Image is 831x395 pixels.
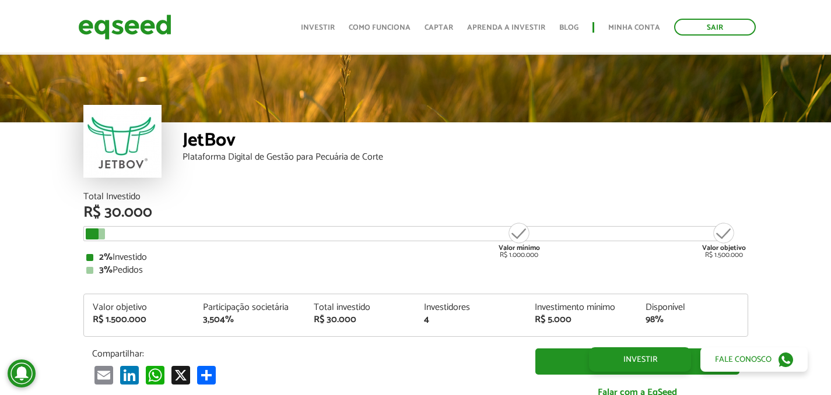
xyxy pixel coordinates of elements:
[589,347,691,372] a: Investir
[314,315,407,325] div: R$ 30.000
[702,221,746,259] div: R$ 1.500.000
[535,315,628,325] div: R$ 5.000
[349,24,411,31] a: Como funciona
[183,131,748,153] div: JetBov
[646,303,739,312] div: Disponível
[83,192,748,202] div: Total Investido
[92,348,518,359] p: Compartilhar:
[301,24,335,31] a: Investir
[700,347,808,372] a: Fale conosco
[143,365,167,385] a: WhatsApp
[118,365,141,385] a: LinkedIn
[535,348,739,375] a: Investir
[424,315,517,325] div: 4
[314,303,407,312] div: Total investido
[86,253,745,262] div: Investido
[93,315,186,325] div: R$ 1.500.000
[183,153,748,162] div: Plataforma Digital de Gestão para Pecuária de Corte
[467,24,545,31] a: Aprenda a investir
[78,12,171,43] img: EqSeed
[169,365,192,385] a: X
[702,242,746,253] strong: Valor objetivo
[203,303,296,312] div: Participação societária
[646,315,739,325] div: 98%
[425,24,453,31] a: Captar
[92,365,115,385] a: Email
[203,315,296,325] div: 3,504%
[535,303,628,312] div: Investimento mínimo
[86,266,745,275] div: Pedidos
[83,205,748,220] div: R$ 30.000
[99,262,113,278] strong: 3%
[559,24,578,31] a: Blog
[499,242,540,253] strong: Valor mínimo
[99,249,113,265] strong: 2%
[674,19,756,36] a: Sair
[195,365,218,385] a: Compartilhar
[608,24,660,31] a: Minha conta
[93,303,186,312] div: Valor objetivo
[424,303,517,312] div: Investidores
[497,221,541,259] div: R$ 1.000.000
